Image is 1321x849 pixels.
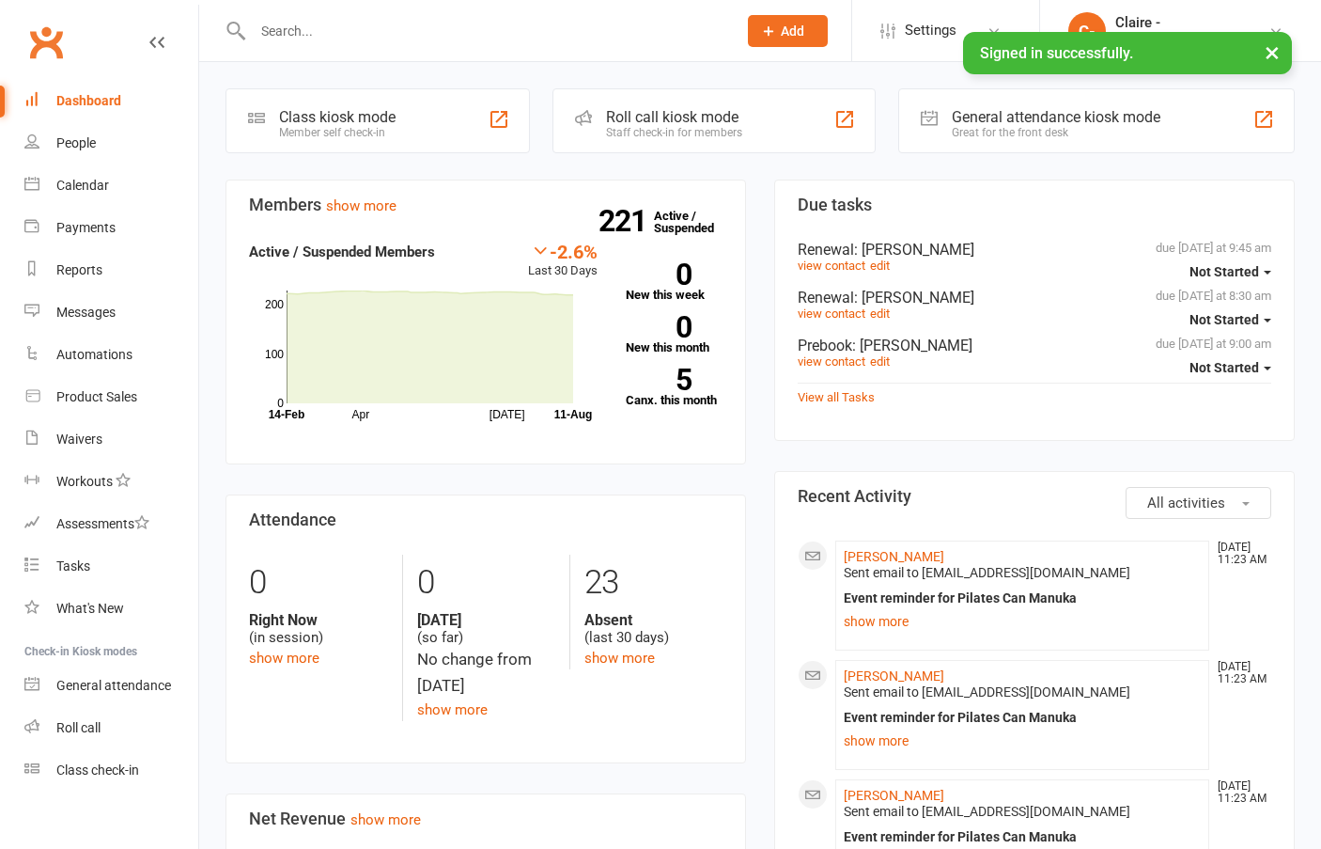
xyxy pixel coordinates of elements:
[417,611,555,647] div: (so far)
[279,108,396,126] div: Class kiosk mode
[56,558,90,574] div: Tasks
[844,829,1201,845] div: Event reminder for Pilates Can Manuka
[56,93,121,108] div: Dashboard
[844,804,1130,819] span: Sent email to [EMAIL_ADDRESS][DOMAIN_NAME]
[606,108,742,126] div: Roll call kiosk mode
[1068,12,1106,50] div: C-
[1147,495,1225,511] span: All activities
[781,24,804,39] span: Add
[584,650,655,667] a: show more
[798,307,865,321] a: view contact
[249,196,723,214] h3: Members
[417,611,555,629] strong: [DATE]
[24,461,198,503] a: Workouts
[249,555,388,611] div: 0
[24,334,198,376] a: Automations
[844,549,944,564] a: [PERSON_NAME]
[1189,255,1271,289] button: Not Started
[56,347,132,362] div: Automations
[56,601,124,616] div: What's New
[870,307,890,321] a: edit
[1208,542,1270,566] time: [DATE] 11:23 AM
[798,241,1271,259] div: Renewal
[626,263,723,301] a: 0New this week
[249,244,435,260] strong: Active / Suspended Members
[247,18,723,44] input: Search...
[24,207,198,249] a: Payments
[1189,360,1259,375] span: Not Started
[844,710,1201,726] div: Event reminder for Pilates Can Manuka
[417,647,555,698] div: No change from [DATE]
[854,241,974,259] span: : [PERSON_NAME]
[654,196,737,248] a: 221Active / Suspended
[56,432,102,447] div: Waivers
[626,369,723,406] a: 5Canx. this month
[905,9,956,52] span: Settings
[870,259,890,273] a: edit
[1208,661,1270,685] time: [DATE] 11:23 AM
[56,720,101,735] div: Roll call
[24,665,198,707] a: General attendance kiosk mode
[798,259,865,273] a: view contact
[844,590,1201,606] div: Event reminder for Pilates Can Manuka
[626,260,692,289] strong: 0
[798,289,1271,307] div: Renewal
[1126,487,1271,519] button: All activities
[844,668,944,684] a: [PERSON_NAME]
[1189,303,1271,337] button: Not Started
[56,305,116,320] div: Messages
[798,487,1271,506] h3: Recent Activity
[980,44,1133,62] span: Signed in successfully.
[852,337,972,354] span: : [PERSON_NAME]
[56,474,113,489] div: Workouts
[844,788,944,803] a: [PERSON_NAME]
[56,220,116,235] div: Payments
[24,80,198,122] a: Dashboard
[952,126,1160,139] div: Great for the front desk
[798,354,865,369] a: view contact
[326,197,396,214] a: show more
[249,511,723,529] h3: Attendance
[417,701,488,718] a: show more
[249,810,723,828] h3: Net Revenue
[1189,264,1259,279] span: Not Started
[798,196,1271,214] h3: Due tasks
[350,811,421,828] a: show more
[1189,312,1259,327] span: Not Started
[870,354,890,369] a: edit
[798,390,875,404] a: View all Tasks
[748,15,828,47] button: Add
[24,291,198,334] a: Messages
[584,555,723,611] div: 23
[24,588,198,630] a: What's New
[56,262,102,277] div: Reports
[626,313,692,341] strong: 0
[584,611,723,647] div: (last 30 days)
[56,389,137,404] div: Product Sales
[417,555,555,611] div: 0
[844,684,1130,700] span: Sent email to [EMAIL_ADDRESS][DOMAIN_NAME]
[626,366,692,394] strong: 5
[24,749,198,792] a: Class kiosk mode
[56,678,171,693] div: General attendance
[279,126,396,139] div: Member self check-in
[56,763,139,778] div: Class check-in
[844,728,1201,754] a: show more
[854,289,974,307] span: : [PERSON_NAME]
[844,565,1130,580] span: Sent email to [EMAIL_ADDRESS][DOMAIN_NAME]
[23,19,70,66] a: Clubworx
[1208,780,1270,805] time: [DATE] 11:23 AM
[24,249,198,291] a: Reports
[598,207,654,235] strong: 221
[56,178,109,193] div: Calendar
[24,545,198,588] a: Tasks
[584,611,723,629] strong: Absent
[249,650,319,667] a: show more
[24,122,198,165] a: People
[249,611,388,629] strong: Right Now
[1255,32,1289,72] button: ×
[952,108,1160,126] div: General attendance kiosk mode
[1189,351,1271,385] button: Not Started
[24,165,198,207] a: Calendar
[528,241,598,281] div: Last 30 Days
